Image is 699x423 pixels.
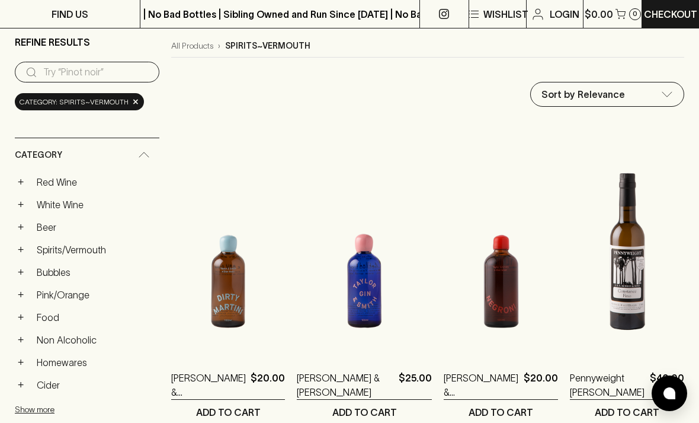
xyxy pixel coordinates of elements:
a: Beer [31,217,159,237]
a: [PERSON_NAME] & [PERSON_NAME] [PERSON_NAME] Cocktail [444,371,519,399]
a: [PERSON_NAME] & [PERSON_NAME] Dirty Martini Cocktail [171,371,246,399]
p: ADD TO CART [332,405,397,419]
p: $20.00 [524,371,558,399]
a: Pennyweight [PERSON_NAME] [570,371,645,399]
a: Food [31,307,159,327]
a: Cider [31,375,159,395]
p: Sort by Relevance [541,87,625,101]
button: + [15,221,27,233]
button: + [15,176,27,188]
p: ADD TO CART [469,405,533,419]
div: Sort by Relevance [531,82,684,106]
button: + [15,334,27,346]
a: Spirits/Vermouth [31,240,159,260]
p: ADD TO CART [595,405,659,419]
span: × [132,96,139,108]
p: $0.00 [585,7,613,21]
span: Category [15,148,62,163]
a: Homewares [31,352,159,373]
p: $20.00 [251,371,285,399]
p: › [218,40,220,52]
img: Taylor & Smith Dirty Martini Cocktail [171,145,285,353]
p: Refine Results [15,35,90,49]
button: + [15,289,27,301]
img: Pennyweight Constance Fino [570,145,684,353]
div: Category [15,138,159,172]
p: spirits~vermouth [225,40,310,52]
p: $40.00 [650,371,684,399]
img: Taylor & Smith Gin [297,145,432,353]
p: Login [550,7,579,21]
p: $25.00 [399,371,432,399]
a: [PERSON_NAME] & [PERSON_NAME] [297,371,394,399]
button: + [15,199,27,211]
a: Pink/Orange [31,285,159,305]
p: FIND US [52,7,88,21]
a: Red Wine [31,172,159,192]
a: Bubbles [31,262,159,282]
img: bubble-icon [663,387,675,399]
input: Try “Pinot noir” [43,63,150,82]
button: + [15,357,27,368]
button: + [15,379,27,391]
p: Checkout [644,7,697,21]
button: + [15,266,27,278]
img: Taylor & Smith Negroni Cocktail [444,145,558,353]
button: + [15,244,27,256]
a: All Products [171,40,213,52]
a: White Wine [31,195,159,215]
span: Category: spirits~vermouth [20,96,129,108]
button: Show more [15,397,170,422]
p: 0 [633,11,637,17]
p: ADD TO CART [196,405,261,419]
button: + [15,311,27,323]
p: Wishlist [483,7,528,21]
a: Non Alcoholic [31,330,159,350]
